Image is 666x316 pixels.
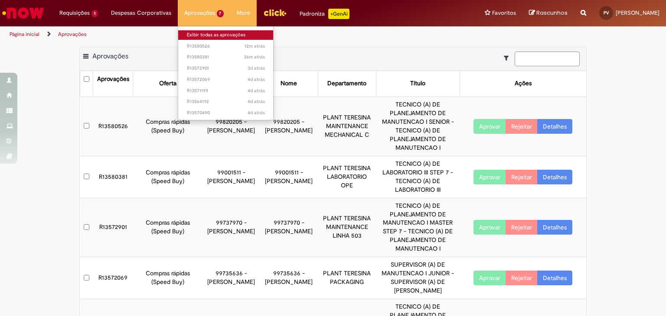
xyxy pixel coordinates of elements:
td: 99735636 - [PERSON_NAME] [260,257,318,299]
button: Rejeitar [506,220,538,235]
span: More [237,9,250,17]
span: R13580381 [187,54,265,61]
span: 7 [217,10,224,17]
span: 36m atrás [244,54,265,60]
a: Aberto R13580381 : [178,52,274,62]
td: TECNICO (A) DE PLANEJAMENTO DE MANUTENCAO I SENIOR - TECNICO (A) DE PLANEJAMENTO DE MANUTENCAO I [376,97,460,156]
i: Mostrar filtros para: Suas Solicitações [504,55,513,61]
div: Título [410,79,425,88]
td: 99735636 - [PERSON_NAME] [202,257,260,299]
td: 99820205 - [PERSON_NAME] [202,97,260,156]
span: 4d atrás [248,76,265,83]
div: Ações [515,79,532,88]
time: 26/09/2025 15:28:02 [248,87,265,94]
button: Rejeitar [506,271,538,285]
th: Aprovações [93,71,133,97]
img: click_logo_yellow_360x200.png [263,6,287,19]
ul: Aprovações [178,26,274,120]
a: Aberto R13570490 : [178,108,274,118]
td: PLANT TERESINA PACKAGING [318,257,376,299]
span: R13572901 [187,65,265,72]
time: 30/09/2025 10:13:02 [244,54,265,60]
div: Aprovações [97,75,129,84]
td: PLANT TERESINA MAINTENANCE LINHA 503 [318,198,376,257]
div: Nome [281,79,297,88]
time: 30/09/2025 10:36:29 [245,43,265,49]
span: 12m atrás [245,43,265,49]
span: R13570490 [187,110,265,116]
a: Aberto R13564192 : [178,97,274,106]
a: Aprovações [58,31,87,38]
a: Detalhes [537,220,572,235]
td: Compras rápidas (Speed Buy) [133,198,202,257]
button: Aprovar [473,271,506,285]
span: 4d atrás [248,110,265,116]
span: 1 [91,10,98,17]
div: Oferta [159,79,176,88]
a: Aberto R13571199 : [178,86,274,96]
span: Aprovações [92,52,128,61]
button: Aprovar [473,170,506,184]
span: R13564192 [187,98,265,105]
a: Detalhes [537,170,572,184]
time: 26/09/2025 17:36:32 [248,76,265,83]
time: 27/09/2025 11:27:20 [248,65,265,71]
time: 26/09/2025 14:36:17 [248,98,265,105]
a: Aberto R13572901 : [178,64,274,73]
p: +GenAi [328,9,349,19]
td: 99737970 - [PERSON_NAME] [202,198,260,257]
a: Aberto R13580526 : [178,42,274,51]
a: Aberto R13572069 : [178,75,274,84]
img: ServiceNow [1,4,46,22]
td: R13572901 [93,198,133,257]
td: 99737970 - [PERSON_NAME] [260,198,318,257]
ul: Trilhas de página [7,26,437,42]
time: 26/09/2025 12:51:10 [248,110,265,116]
button: Aprovar [473,220,506,235]
span: R13580526 [187,43,265,50]
span: 4d atrás [248,87,265,94]
td: 99001511 - [PERSON_NAME] [260,156,318,198]
span: Rascunhos [536,9,568,17]
td: R13580381 [93,156,133,198]
td: TECNICO (A) DE LABORATORIO III STEP 7 - TECNICO (A) DE LABORATORIO III [376,156,460,198]
td: 99820205 - [PERSON_NAME] [260,97,318,156]
a: Detalhes [537,271,572,285]
span: R13572069 [187,76,265,83]
td: Compras rápidas (Speed Buy) [133,257,202,299]
a: Detalhes [537,119,572,134]
td: SUPERVISOR (A) DE MANUTENCAO I JUNIOR - SUPERVISOR (A) DE [PERSON_NAME] [376,257,460,299]
div: Departamento [327,79,366,88]
div: Padroniza [300,9,349,19]
td: PLANT TERESINA MAINTENANCE MECHANICAL C [318,97,376,156]
span: R13571199 [187,87,265,94]
span: Aprovações [184,9,215,17]
a: Página inicial [10,31,39,38]
span: 4d atrás [248,98,265,105]
td: PLANT TERESINA LABORATORIO OPE [318,156,376,198]
span: PV [604,10,609,16]
td: R13580526 [93,97,133,156]
span: 3d atrás [248,65,265,71]
td: 99001511 - [PERSON_NAME] [202,156,260,198]
button: Rejeitar [506,119,538,134]
span: Favoritos [492,9,516,17]
a: Exibir todas as aprovações [178,30,274,40]
td: TECNICO (A) DE PLANEJAMENTO DE MANUTENCAO I MASTER STEP 7 - TECNICO (A) DE PLANEJAMENTO DE MANUTE... [376,198,460,257]
button: Aprovar [473,119,506,134]
button: Rejeitar [506,170,538,184]
span: [PERSON_NAME] [616,9,659,16]
span: Despesas Corporativas [111,9,171,17]
td: Compras rápidas (Speed Buy) [133,156,202,198]
a: Rascunhos [529,9,568,17]
span: Requisições [59,9,90,17]
td: R13572069 [93,257,133,299]
td: Compras rápidas (Speed Buy) [133,97,202,156]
